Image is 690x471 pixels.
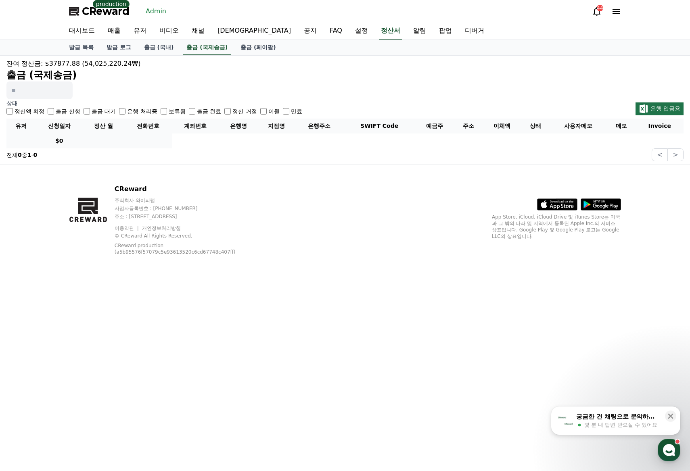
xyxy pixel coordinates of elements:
span: 잔여 정산금: [6,60,43,67]
a: 디버거 [458,23,491,40]
div: 44 [597,5,603,11]
th: 사용자메모 [550,119,606,133]
th: 예금주 [416,119,454,133]
a: 매출 [101,23,127,40]
p: $0 [39,137,80,145]
p: 전체 중 - [6,151,37,159]
label: 만료 [291,107,302,115]
a: Admin [142,5,169,18]
a: 개인정보처리방침 [142,225,181,231]
span: 은행 입금용 [650,105,680,112]
th: Invoice [636,119,684,133]
th: 지점명 [257,119,296,133]
button: < [652,148,667,161]
th: 이체액 [483,119,521,133]
th: 신청일자 [36,119,83,133]
span: $37877.88 (54,025,220.24₩) [45,60,141,67]
span: 설정 [125,268,134,274]
label: 출금 완료 [197,107,221,115]
a: 대화 [53,256,104,276]
strong: 0 [33,152,38,158]
a: 비디오 [153,23,185,40]
a: 유저 [127,23,153,40]
a: 출금 (페이팔) [234,40,282,55]
a: CReward [69,5,130,18]
label: 이월 [268,107,280,115]
th: 정산 월 [83,119,124,133]
a: 공지 [297,23,323,40]
label: 보류됨 [169,107,186,115]
p: 사업자등록번호 : [PHONE_NUMBER] [115,205,256,212]
a: 설정 [349,23,374,40]
th: SWIFT Code [343,119,416,133]
h2: 출금 (국제송금) [6,69,684,81]
a: 설정 [104,256,155,276]
label: 은행 처리중 [127,107,157,115]
th: 은행주소 [296,119,343,133]
th: 계좌번호 [172,119,220,133]
a: 이용약관 [115,225,140,231]
a: 발급 목록 [63,40,100,55]
p: CReward [115,184,256,194]
span: 홈 [25,268,30,274]
a: 출금 (국제송금) [183,40,231,55]
a: 발급 로그 [100,40,138,55]
span: CReward [82,5,130,18]
th: 메모 [607,119,636,133]
p: 상태 [6,99,302,107]
button: 은행 입금용 [636,102,684,115]
p: © CReward All Rights Reserved. [115,233,256,239]
a: 대시보드 [63,23,101,40]
label: 출금 대기 [92,107,116,115]
a: 44 [592,6,602,16]
label: 출금 신청 [56,107,80,115]
p: CReward production (a5b95576f57079c5e93613520c6cd67748c407ff) [115,242,244,255]
strong: 1 [27,152,31,158]
a: 홈 [2,256,53,276]
button: > [668,148,684,161]
th: 상태 [521,119,550,133]
a: FAQ [323,23,349,40]
th: 전화번호 [124,119,172,133]
th: 주소 [454,119,483,133]
th: 유저 [6,119,36,133]
a: 알림 [407,23,433,40]
th: 은행명 [219,119,257,133]
strong: 0 [18,152,22,158]
p: App Store, iCloud, iCloud Drive 및 iTunes Store는 미국과 그 밖의 나라 및 지역에서 등록된 Apple Inc.의 서비스 상표입니다. Goo... [492,214,621,240]
a: 채널 [185,23,211,40]
span: 대화 [74,268,84,275]
p: 주소 : [STREET_ADDRESS] [115,213,256,220]
p: 주식회사 와이피랩 [115,197,256,204]
a: 출금 (국내) [138,40,180,55]
label: 정산액 확정 [15,107,44,115]
a: 정산서 [379,23,402,40]
a: 팝업 [433,23,458,40]
label: 정산 거절 [232,107,257,115]
a: [DEMOGRAPHIC_DATA] [211,23,297,40]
